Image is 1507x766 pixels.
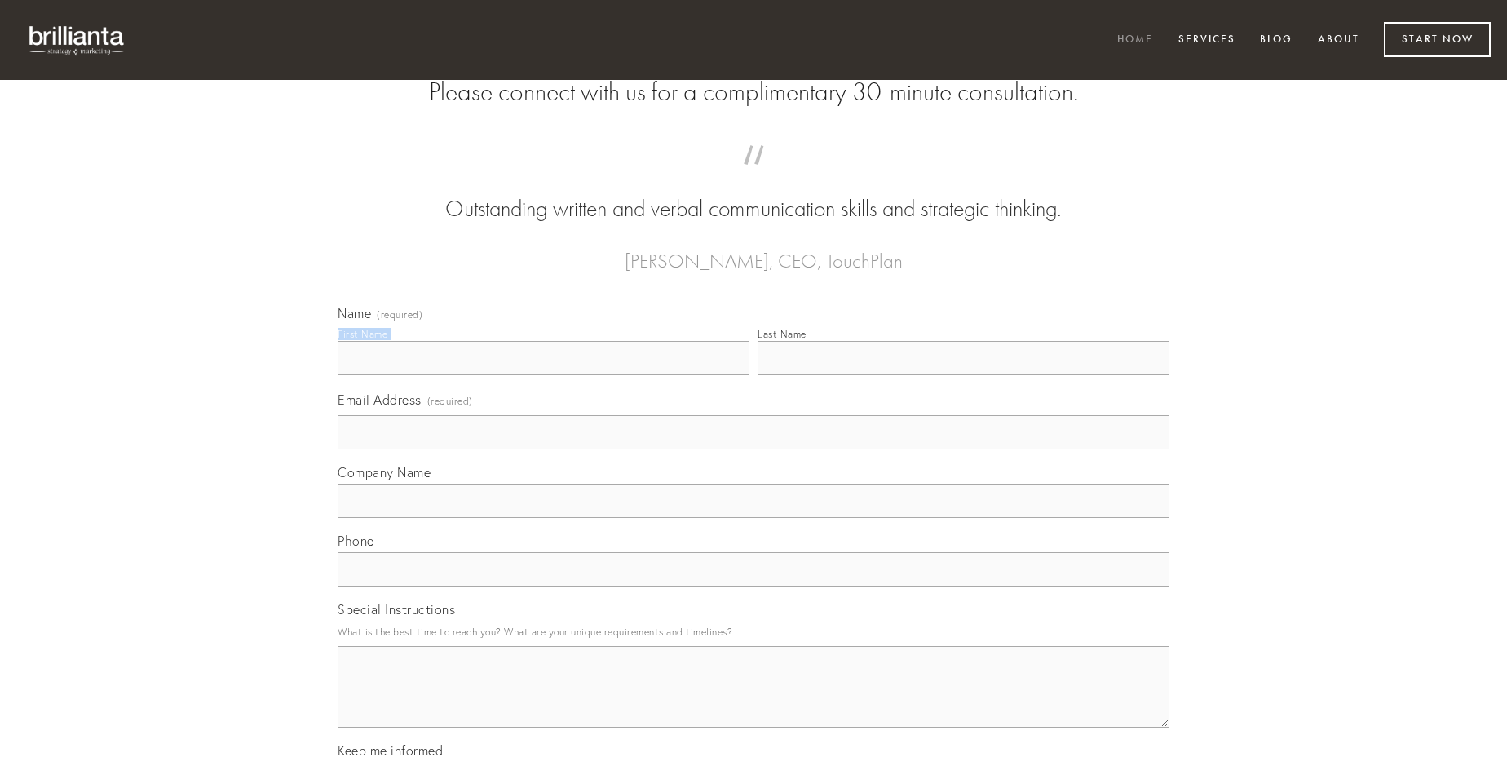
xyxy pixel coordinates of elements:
[427,390,473,412] span: (required)
[338,601,455,618] span: Special Instructions
[338,392,422,408] span: Email Address
[364,162,1143,193] span: “
[758,328,807,340] div: Last Name
[338,533,374,549] span: Phone
[1307,27,1370,54] a: About
[1249,27,1303,54] a: Blog
[364,162,1143,225] blockquote: Outstanding written and verbal communication skills and strategic thinking.
[364,225,1143,277] figcaption: — [PERSON_NAME], CEO, TouchPlan
[338,305,371,321] span: Name
[338,328,387,340] div: First Name
[1168,27,1246,54] a: Services
[338,621,1169,643] p: What is the best time to reach you? What are your unique requirements and timelines?
[16,16,139,64] img: brillianta - research, strategy, marketing
[377,310,422,320] span: (required)
[338,464,431,480] span: Company Name
[338,77,1169,108] h2: Please connect with us for a complimentary 30-minute consultation.
[1107,27,1164,54] a: Home
[1384,22,1491,57] a: Start Now
[338,742,443,759] span: Keep me informed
